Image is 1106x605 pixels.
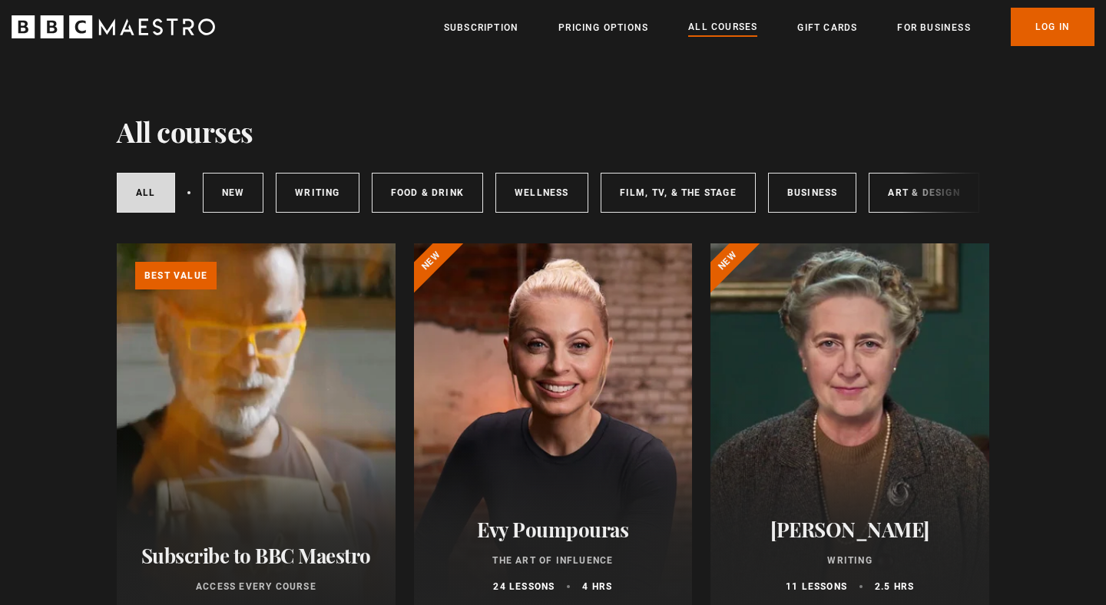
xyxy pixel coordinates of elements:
a: All Courses [688,19,757,36]
h2: Evy Poumpouras [432,517,674,541]
a: Pricing Options [558,20,648,35]
p: 4 hrs [582,580,612,593]
a: Subscription [444,20,518,35]
p: 11 lessons [786,580,847,593]
a: Writing [276,173,359,213]
a: Wellness [495,173,588,213]
a: Log In [1011,8,1094,46]
a: Film, TV, & The Stage [601,173,756,213]
p: 2.5 hrs [875,580,914,593]
nav: Primary [444,8,1094,46]
a: Art & Design [869,173,979,213]
h1: All courses [117,115,253,147]
svg: BBC Maestro [12,15,215,38]
h2: [PERSON_NAME] [729,517,971,541]
p: Best value [135,262,217,289]
a: Gift Cards [797,20,857,35]
a: New [203,173,264,213]
p: The Art of Influence [432,554,674,567]
a: All [117,173,175,213]
a: Business [768,173,857,213]
p: Writing [729,554,971,567]
a: For business [897,20,970,35]
p: 24 lessons [493,580,555,593]
a: Food & Drink [372,173,483,213]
